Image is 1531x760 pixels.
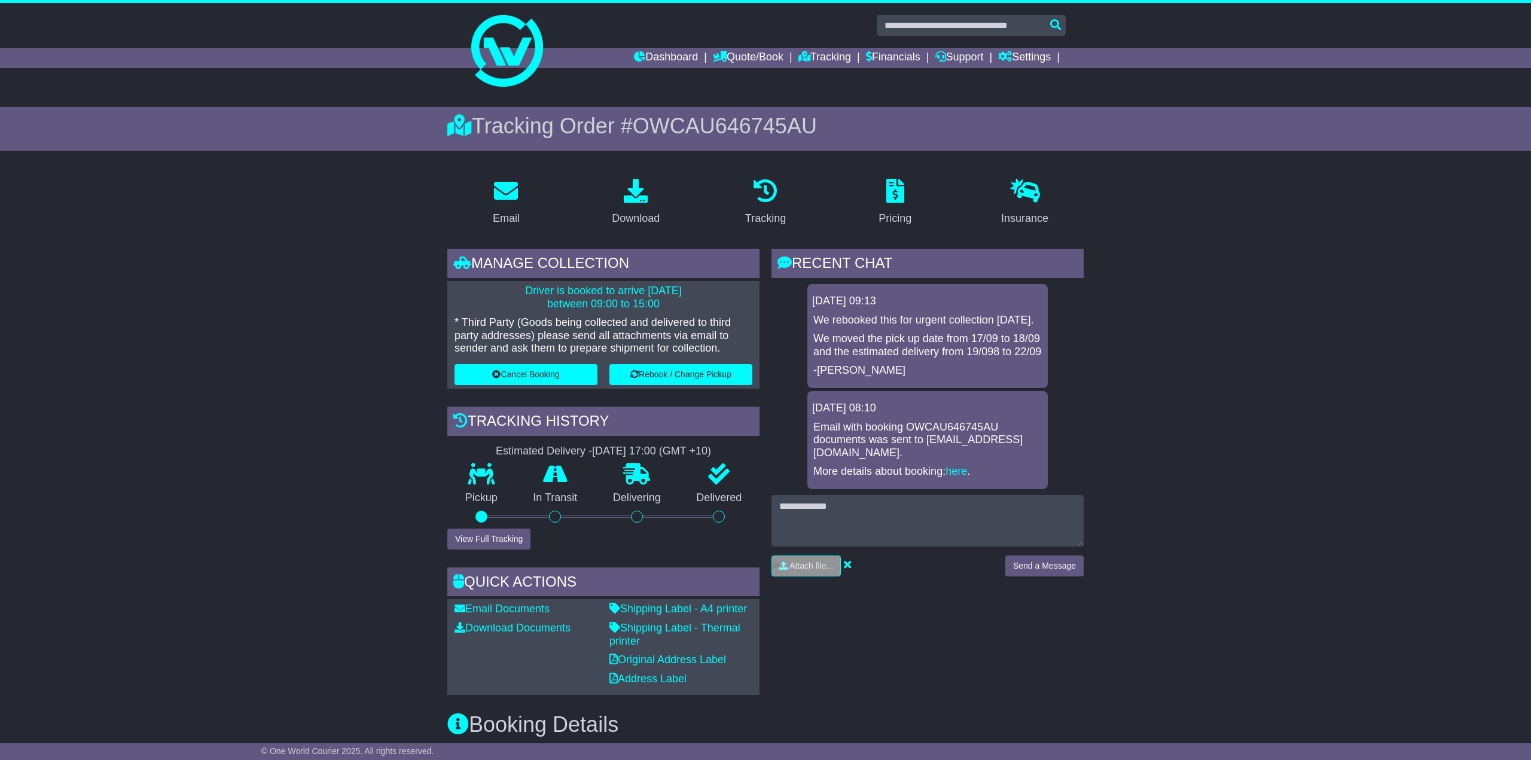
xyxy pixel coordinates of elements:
div: Download [612,210,660,227]
p: Pickup [447,492,516,505]
p: In Transit [516,492,596,505]
p: * Third Party (Goods being collected and delivered to third party addresses) please send all atta... [455,316,752,355]
div: Estimated Delivery - [447,445,760,458]
a: Pricing [871,175,919,231]
p: Email with booking OWCAU646745AU documents was sent to [EMAIL_ADDRESS][DOMAIN_NAME]. [813,421,1042,460]
p: We moved the pick up date from 17/09 to 18/09 and the estimated delivery from 19/098 to 22/09 [813,332,1042,358]
div: RECENT CHAT [771,249,1084,281]
a: Dashboard [634,48,698,68]
button: Send a Message [1005,555,1084,576]
p: Delivered [679,492,760,505]
div: Tracking history [447,407,760,439]
a: Support [935,48,984,68]
a: here [946,465,967,477]
p: We rebooked this for urgent collection [DATE]. [813,314,1042,327]
button: View Full Tracking [447,529,530,550]
a: Download [604,175,667,231]
a: Insurance [993,175,1056,231]
div: Quick Actions [447,567,760,600]
div: Tracking [745,210,786,227]
a: Shipping Label - A4 printer [609,603,747,615]
a: Original Address Label [609,654,726,666]
div: [DATE] 17:00 (GMT +10) [592,445,711,458]
a: Email [485,175,527,231]
a: Settings [998,48,1051,68]
p: -[PERSON_NAME] [813,364,1042,377]
a: Download Documents [455,622,571,634]
div: [DATE] 09:13 [812,295,1043,308]
a: Tracking [798,48,851,68]
p: Delivering [595,492,679,505]
p: More details about booking: . [813,465,1042,478]
span: OWCAU646745AU [633,114,817,138]
p: Driver is booked to arrive [DATE] between 09:00 to 15:00 [455,285,752,310]
a: Address Label [609,673,687,685]
div: Manage collection [447,249,760,281]
div: Email [493,210,520,227]
button: Cancel Booking [455,364,597,385]
a: Financials [866,48,920,68]
h3: Booking Details [447,713,1084,737]
button: Rebook / Change Pickup [609,364,752,385]
a: Email Documents [455,603,550,615]
div: Tracking Order # [447,113,1084,139]
div: Pricing [879,210,911,227]
div: [DATE] 08:10 [812,402,1043,415]
a: Tracking [737,175,794,231]
span: © One World Courier 2025. All rights reserved. [261,746,434,756]
a: Quote/Book [713,48,783,68]
a: Shipping Label - Thermal printer [609,622,740,647]
div: Insurance [1001,210,1048,227]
